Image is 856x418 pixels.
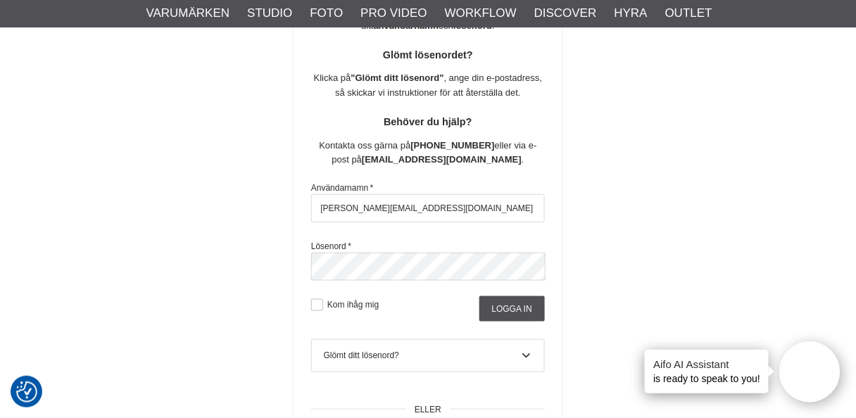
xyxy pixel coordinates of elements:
[351,72,444,83] strong: "Glömt ditt lösenord"
[310,4,343,23] a: Foto
[16,379,37,405] button: Samtyckesinställningar
[479,296,545,322] input: Logga in
[311,183,373,193] label: Användarnamn
[311,139,545,168] p: Kontakta oss gärna på eller via e-post på .
[410,140,494,151] strong: [PHONE_NUMBER]
[665,4,712,23] a: Outlet
[311,71,545,101] p: Klicka på , ange din e-postadress, så skickar vi instruktioner för att återställa det.
[615,4,648,23] a: Hyra
[362,154,522,165] strong: [EMAIL_ADDRESS][DOMAIN_NAME]
[324,349,533,362] div: Glömt ditt lösenord?
[653,357,760,372] h4: Aifo AI Assistant
[311,241,351,251] label: Lösenord
[415,403,441,416] span: ELLER
[445,4,517,23] a: Workflow
[16,381,37,403] img: Revisit consent button
[146,4,230,23] a: Varumärken
[645,350,769,393] div: is ready to speak to you!
[323,300,379,310] label: Kom ihåg mig
[383,49,473,61] strong: Glömt lösenordet?
[534,4,597,23] a: Discover
[247,4,292,23] a: Studio
[384,116,472,127] strong: Behöver du hjälp?
[360,4,427,23] a: Pro Video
